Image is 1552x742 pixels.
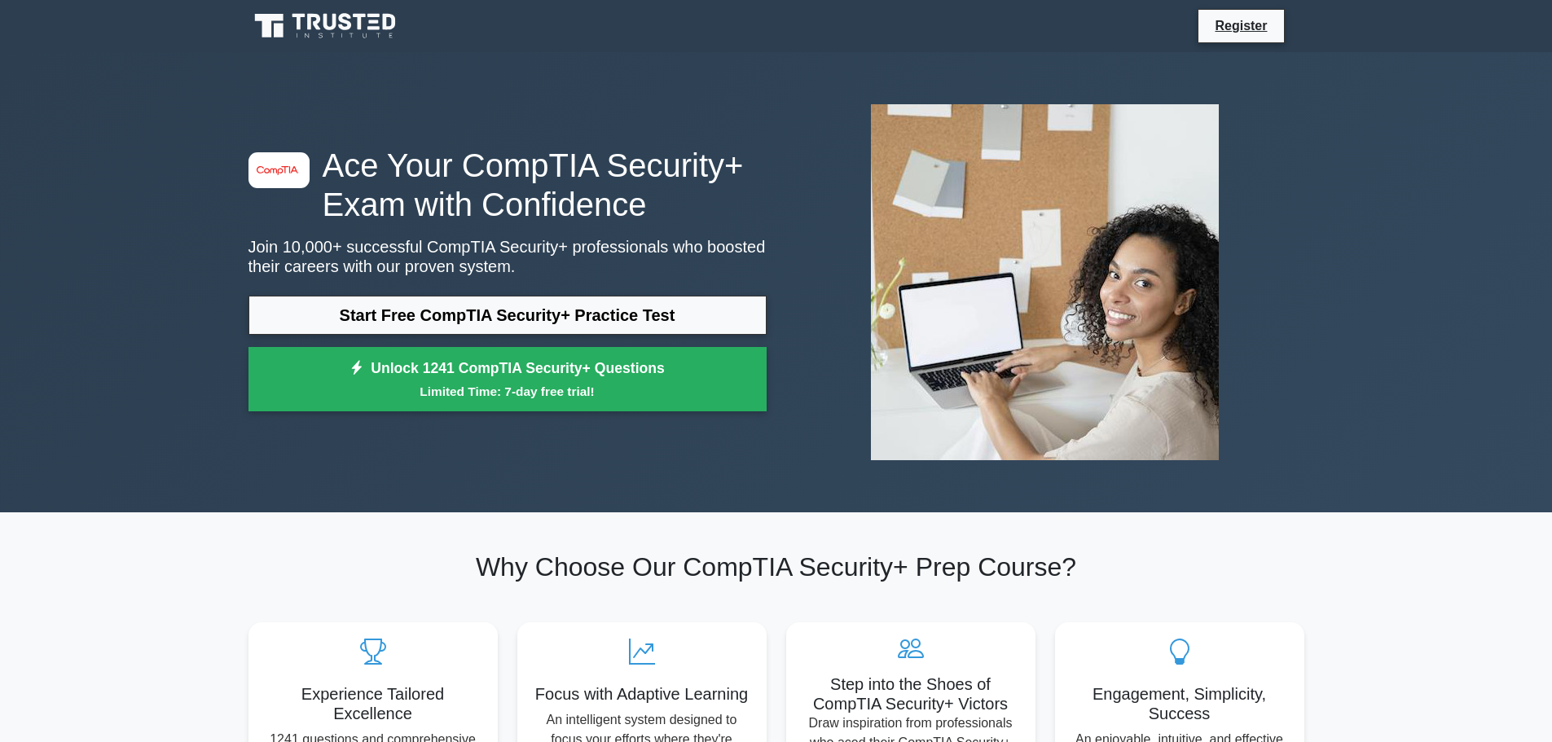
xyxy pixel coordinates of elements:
h5: Experience Tailored Excellence [262,684,485,723]
h1: Ace Your CompTIA Security+ Exam with Confidence [248,146,767,224]
h5: Engagement, Simplicity, Success [1068,684,1291,723]
h2: Why Choose Our CompTIA Security+ Prep Course? [248,551,1304,582]
p: Join 10,000+ successful CompTIA Security+ professionals who boosted their careers with our proven... [248,237,767,276]
a: Start Free CompTIA Security+ Practice Test [248,296,767,335]
a: Unlock 1241 CompTIA Security+ QuestionsLimited Time: 7-day free trial! [248,347,767,412]
h5: Focus with Adaptive Learning [530,684,754,704]
h5: Step into the Shoes of CompTIA Security+ Victors [799,674,1022,713]
small: Limited Time: 7-day free trial! [269,382,746,401]
a: Register [1205,15,1277,36]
